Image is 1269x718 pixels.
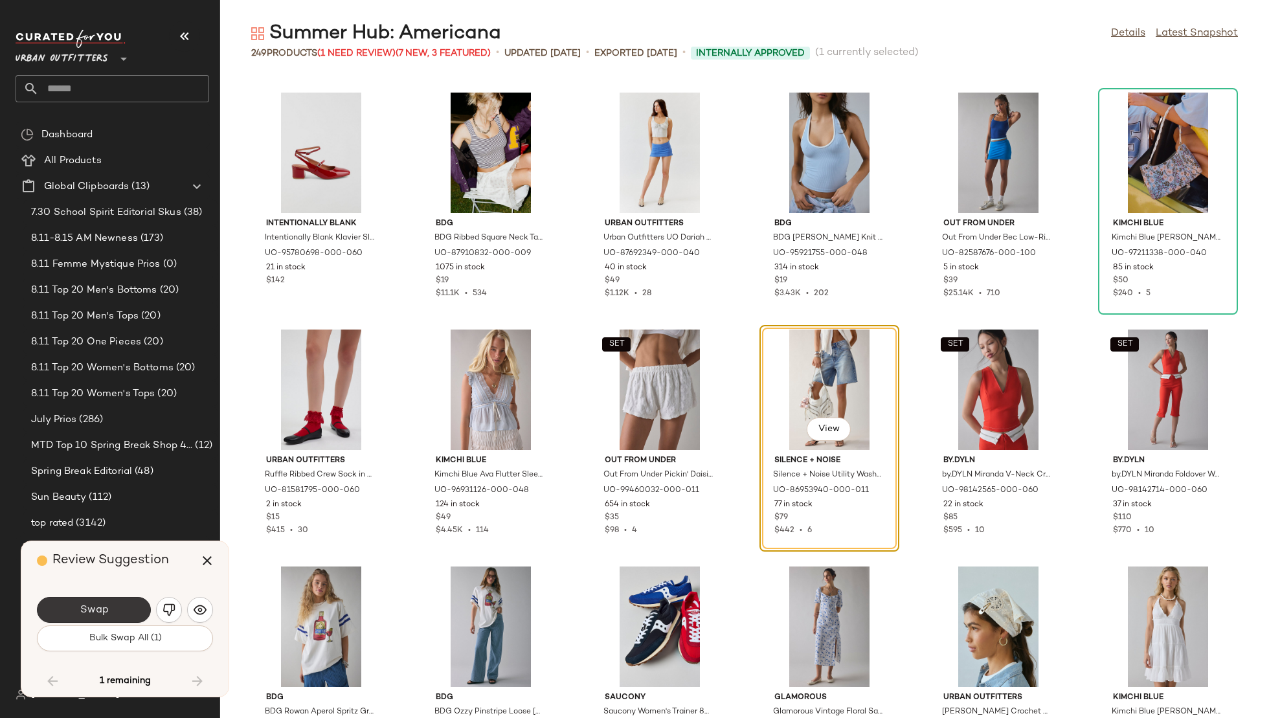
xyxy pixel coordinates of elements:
[943,512,958,524] span: $85
[773,232,883,244] span: BDG [PERSON_NAME] Knit Halter Top in Light Blue, Women's at Urban Outfitters
[460,289,473,298] span: •
[814,289,829,298] span: 202
[44,179,129,194] span: Global Clipboards
[251,47,491,60] div: Products
[73,516,106,531] span: (3142)
[41,128,93,142] span: Dashboard
[603,469,713,481] span: Out From Under Pickin' Daisies [PERSON_NAME] Short in Coconut Milk, Women's at Urban Outfitters
[174,361,196,376] span: (20)
[943,692,1053,704] span: Urban Outfitters
[605,692,715,704] span: Saucony
[1112,469,1222,481] span: by.DYLN Miranda Foldover Waist Capri Pant in Red, Women's at Urban Outfitters
[1145,526,1154,535] span: 10
[619,526,632,535] span: •
[682,45,686,61] span: •
[1113,499,1152,511] span: 37 in stock
[774,275,787,287] span: $19
[1156,26,1238,41] a: Latest Snapshot
[602,337,631,352] button: SET
[1113,526,1132,535] span: $770
[773,248,868,260] span: UO-95921755-000-048
[975,526,985,535] span: 10
[773,706,883,718] span: Glamorous Vintage Floral Satin Puff Sleeve Milkmaid Midi Dress in Blue Dot Vintage Floral, Women'...
[265,706,375,718] span: BDG Rowan Aperol Spritz Graphic Oversized Tee in Ivory, Women's at Urban Outfitters
[933,567,1064,687] img: 97291900_011_b
[436,692,546,704] span: BDG
[933,330,1064,450] img: 98142565_060_b
[425,567,556,687] img: 102350675_091_b
[88,633,161,644] span: Bulk Swap All (1)
[1111,26,1145,41] a: Details
[1113,692,1223,704] span: Kimchi Blue
[251,49,267,58] span: 249
[1113,455,1223,467] span: by.DYLN
[1112,485,1207,497] span: UO-98142714-000-060
[605,499,650,511] span: 654 in stock
[396,49,491,58] span: (7 New, 3 Featured)
[434,485,529,497] span: UO-96931126-000-048
[265,248,363,260] span: UO-95780698-000-060
[266,692,376,704] span: BDG
[594,93,725,213] img: 87692349_040_b
[463,526,476,535] span: •
[962,526,975,535] span: •
[256,93,387,213] img: 95780698_060_m
[1132,526,1145,535] span: •
[436,512,451,524] span: $49
[774,289,801,298] span: $3.43K
[605,512,619,524] span: $35
[1113,512,1132,524] span: $110
[941,337,969,352] button: SET
[774,262,819,274] span: 314 in stock
[16,690,26,700] img: svg%3e
[37,625,213,651] button: Bulk Swap All (1)
[100,675,151,687] span: 1 remaining
[31,309,139,324] span: 8.11 Top 20 Men's Tops
[1113,218,1223,230] span: Kimchi Blue
[436,289,460,298] span: $11.1K
[163,603,175,616] img: svg%3e
[31,283,157,298] span: 8.11 Top 20 Men's Bottoms
[434,248,531,260] span: UO-87910832-000-009
[139,309,161,324] span: (20)
[31,205,181,220] span: 7.30 School Spirit Editorial Skus
[31,412,76,427] span: July Prios
[31,490,86,505] span: Sun Beauty
[266,275,285,287] span: $142
[943,275,958,287] span: $39
[605,218,715,230] span: Urban Outfitters
[609,340,625,349] span: SET
[31,438,192,453] span: MTD Top 10 Spring Break Shop 4.1
[434,706,545,718] span: BDG Ozzy Pinstripe Loose [PERSON_NAME] in Pinstripe, Women's at Urban Outfitters
[774,692,884,704] span: Glamorous
[815,45,919,61] span: (1 currently selected)
[605,275,620,287] span: $49
[943,262,979,274] span: 5 in stock
[31,231,138,246] span: 8.11-8.15 AM Newness
[1133,289,1146,298] span: •
[774,218,884,230] span: BDG
[138,231,164,246] span: (173)
[31,516,73,531] span: top rated
[44,153,102,168] span: All Products
[266,526,285,535] span: $415
[818,424,840,434] span: View
[266,499,302,511] span: 2 in stock
[266,262,306,274] span: 21 in stock
[947,340,963,349] span: SET
[31,464,132,479] span: Spring Break Editorial
[629,289,642,298] span: •
[1113,262,1154,274] span: 85 in stock
[942,248,1036,260] span: UO-82587676-000-100
[31,361,174,376] span: 8.11 Top 20 Women's Bottoms
[1112,706,1222,718] span: Kimchi Blue [PERSON_NAME] Open-Back Halter Knee Length Dress in White, Women's at Urban Outfitters
[37,597,151,623] button: Swap
[987,289,1000,298] span: 710
[603,706,713,718] span: Saucony Women's Trainer 80 Sneaker in Black/White, Women's at Urban Outfitters
[974,289,987,298] span: •
[31,387,155,401] span: 8.11 Top 20 Women's Tops
[76,412,103,427] span: (286)
[496,45,499,61] span: •
[605,289,629,298] span: $1.12K
[129,179,150,194] span: (13)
